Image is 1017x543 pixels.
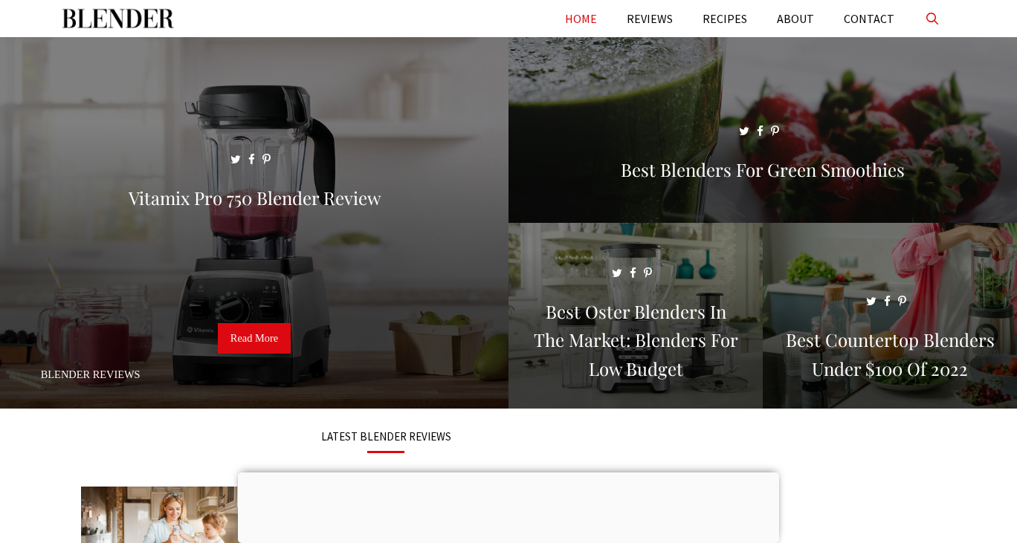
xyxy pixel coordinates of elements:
iframe: Advertisement [238,472,779,539]
a: Best Blenders for Green Smoothies [508,205,1017,220]
a: Best Oster Blenders in the Market: Blenders for Low Budget [508,391,763,406]
a: Blender Reviews [41,368,141,380]
a: Best Countertop Blenders Under $100 of 2022 [763,391,1017,406]
a: Read More [218,323,291,354]
h3: LATEST BLENDER REVIEWS [81,431,691,442]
